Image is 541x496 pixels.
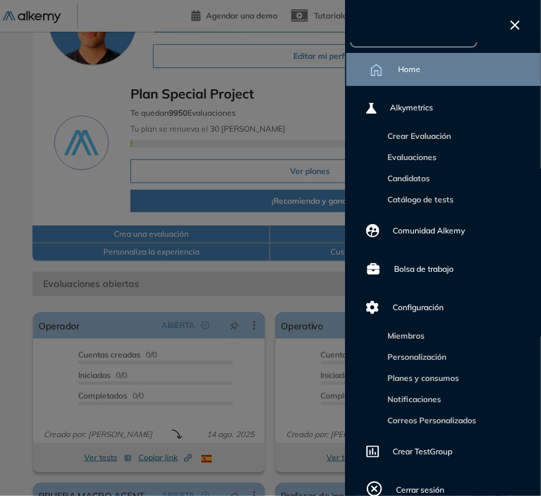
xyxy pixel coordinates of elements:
a: Catálogo de tests [382,194,454,204]
a: Notificaciones [382,394,441,404]
a: Personalización [382,352,446,362]
a: Evaluaciones [382,152,436,162]
span: Crear TestGroup [393,446,452,458]
a: Planes y consumos [382,373,459,383]
a: Candidatos [382,173,430,183]
span: Home [399,63,421,75]
span: Cerrar sesión [396,484,444,496]
span: Alkymetrics [390,102,433,114]
span: Configuración [393,302,444,313]
a: Correos Personalizados [382,415,476,425]
span: Bolsa de trabajo [394,263,454,275]
span: Comunidad Alkemy [393,225,465,237]
a: Crear Evaluación [382,131,451,141]
a: Miembros [382,331,424,341]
